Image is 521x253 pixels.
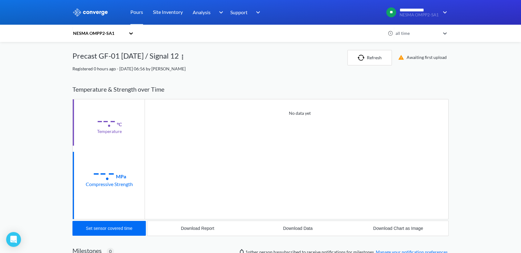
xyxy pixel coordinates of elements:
img: logo_ewhite.svg [72,8,108,16]
div: Download Report [181,226,214,231]
div: Temperature & Strength over Time [72,80,449,99]
div: Awaiting first upload [394,54,449,61]
button: Download Report [147,221,248,236]
div: Download Chart as Image [373,226,423,231]
img: more.svg [179,53,186,61]
div: --.- [97,113,116,128]
div: Download Data [283,226,313,231]
img: downArrow.svg [215,9,225,16]
div: Open Intercom Messenger [6,232,21,247]
span: Support [230,8,248,16]
img: downArrow.svg [252,9,262,16]
button: Set sensor covered time [72,221,146,236]
span: NESMA OMPP2-SA1 [400,13,439,17]
button: Download Data [248,221,348,236]
div: NESMA OMPP2-SA1 [72,30,125,37]
img: icon-clock.svg [388,31,393,36]
div: all time [394,30,440,37]
div: Compressive Strength [86,180,133,188]
p: No data yet [289,110,311,117]
div: Set sensor covered time [86,226,133,231]
span: Registered 0 hours ago - [DATE] 06:56 by [PERSON_NAME] [72,66,186,71]
div: Precast GF-01 [DATE] / Signal 12 [72,50,179,65]
span: Analysis [193,8,211,16]
img: downArrow.svg [439,9,449,16]
img: icon-refresh.svg [358,55,367,61]
button: Download Chart as Image [348,221,448,236]
div: Temperature [97,128,122,135]
div: --.- [93,165,115,180]
button: Refresh [347,50,392,65]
